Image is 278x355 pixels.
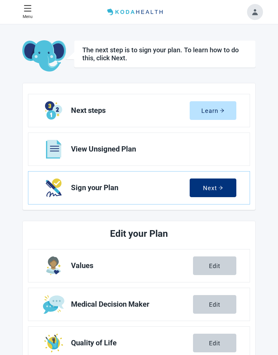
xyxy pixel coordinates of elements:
[28,288,250,321] a: Edit Medical Decision Maker section
[28,249,250,282] a: Edit Values section
[71,339,193,347] span: Quality of Life
[220,108,224,113] span: arrow-right
[209,262,220,269] div: Edit
[28,172,250,204] a: Next Sign your Plan section
[71,145,231,153] span: View Unsigned Plan
[22,40,66,72] img: Koda Elephant
[247,4,263,20] button: Toggle account menu
[71,107,190,115] span: Next steps
[71,184,190,192] span: Sign your Plan
[53,226,225,241] h2: Edit your Plan
[24,4,32,12] span: menu
[82,46,247,62] h1: The next step is to sign your plan. To learn how to do this, click Next.
[193,334,236,352] button: Edit
[190,101,236,120] button: Learnarrow-right
[28,133,250,166] a: View View Unsigned Plan section
[203,184,223,191] div: Next
[20,2,35,23] button: Close Menu
[201,107,224,114] div: Learn
[193,295,236,314] button: Edit
[71,300,193,308] span: Medical Decision Maker
[23,14,33,20] p: Menu
[190,178,236,197] button: Nextarrow-right
[209,301,220,308] div: Edit
[71,262,193,270] span: Values
[28,94,250,127] a: Learn Next steps section
[218,185,223,190] span: arrow-right
[209,340,220,346] div: Edit
[105,7,167,17] img: Koda Health
[193,256,236,275] button: Edit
